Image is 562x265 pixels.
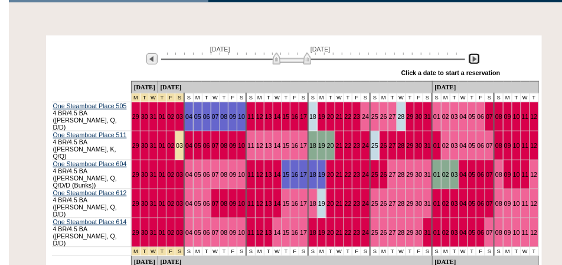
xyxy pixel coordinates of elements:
[290,93,299,102] td: F
[345,229,352,236] a: 22
[469,142,476,149] a: 05
[504,171,511,178] a: 09
[176,171,183,178] a: 03
[327,200,334,207] a: 20
[291,200,298,207] a: 16
[52,160,132,189] td: 4 BR/4.5 BA ([PERSON_NAME], Q, Q/D/D (Bunks))
[149,247,158,256] td: New Year's
[228,93,237,102] td: F
[131,247,140,256] td: New Year's
[442,142,449,149] a: 02
[415,142,422,149] a: 30
[299,93,308,102] td: S
[336,229,343,236] a: 21
[469,200,476,207] a: 05
[389,113,396,120] a: 27
[131,82,158,93] td: [DATE]
[345,113,352,120] a: 22
[141,171,148,178] a: 30
[247,171,254,178] a: 11
[504,229,511,236] a: 09
[229,171,236,178] a: 09
[256,171,263,178] a: 12
[53,218,127,225] a: One Steamboat Place 614
[212,142,219,149] a: 07
[53,160,127,167] a: One Steamboat Place 604
[397,93,406,102] td: W
[247,229,254,236] a: 11
[327,113,334,120] a: 20
[185,142,192,149] a: 04
[203,200,210,207] a: 06
[451,229,458,236] a: 03
[194,229,201,236] a: 05
[159,171,166,178] a: 01
[522,113,529,120] a: 11
[309,171,316,178] a: 18
[274,171,281,178] a: 14
[167,113,174,120] a: 02
[362,200,369,207] a: 24
[513,171,520,178] a: 10
[442,93,450,102] td: M
[283,171,290,178] a: 15
[513,142,520,149] a: 10
[486,142,493,149] a: 07
[353,200,360,207] a: 23
[460,171,467,178] a: 04
[353,113,360,120] a: 23
[477,113,484,120] a: 06
[150,229,157,236] a: 31
[318,142,325,149] a: 19
[185,171,192,178] a: 04
[486,113,493,120] a: 07
[460,113,467,120] a: 04
[361,93,370,102] td: S
[477,171,484,178] a: 06
[442,171,449,178] a: 02
[311,46,331,53] span: [DATE]
[237,93,246,102] td: S
[203,113,210,120] a: 06
[345,142,352,149] a: 22
[460,229,467,236] a: 04
[469,113,476,120] a: 05
[353,171,360,178] a: 23
[531,171,538,178] a: 12
[265,113,272,120] a: 13
[336,171,343,178] a: 21
[513,113,520,120] a: 10
[203,229,210,236] a: 06
[424,229,431,236] a: 31
[238,229,245,236] a: 10
[371,200,378,207] a: 25
[371,113,378,120] a: 25
[167,142,174,149] a: 02
[52,189,132,218] td: 4 BR/4.5 BA ([PERSON_NAME], Q, D/D)
[167,171,174,178] a: 02
[308,93,317,102] td: S
[327,142,334,149] a: 20
[159,142,166,149] a: 01
[531,229,538,236] a: 12
[336,200,343,207] a: 21
[256,113,263,120] a: 12
[380,229,387,236] a: 26
[371,171,378,178] a: 25
[380,113,387,120] a: 26
[423,93,432,102] td: S
[327,171,334,178] a: 20
[433,142,440,149] a: 01
[442,200,449,207] a: 02
[362,171,369,178] a: 24
[247,200,254,207] a: 11
[477,200,484,207] a: 06
[300,200,307,207] a: 17
[131,93,140,102] td: New Year's
[282,93,290,102] td: T
[150,171,157,178] a: 31
[407,142,414,149] a: 29
[132,142,139,149] a: 29
[494,93,503,102] td: S
[185,200,192,207] a: 04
